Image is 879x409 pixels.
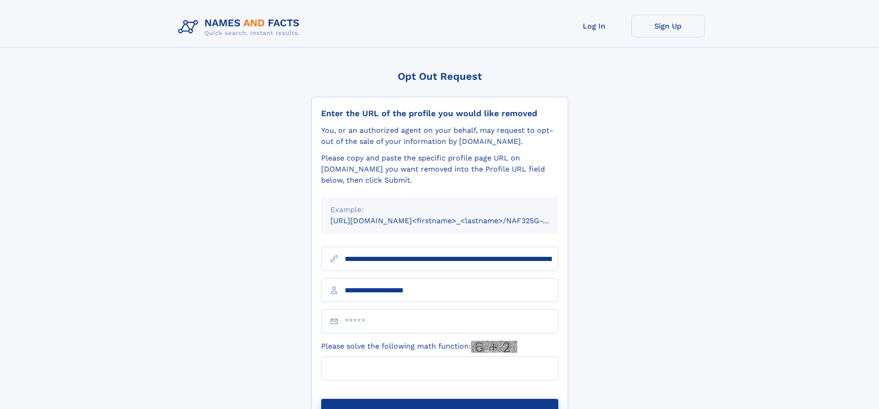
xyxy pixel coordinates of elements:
[311,71,568,82] div: Opt Out Request
[321,153,558,186] div: Please copy and paste the specific profile page URL on [DOMAIN_NAME] you want removed into the Pr...
[330,216,576,225] small: [URL][DOMAIN_NAME]<firstname>_<lastname>/NAF325G-xxxxxxxx
[174,15,307,40] img: Logo Names and Facts
[321,108,558,119] div: Enter the URL of the profile you would like removed
[557,15,631,37] a: Log In
[321,341,517,353] label: Please solve the following math function:
[631,15,705,37] a: Sign Up
[321,125,558,147] div: You, or an authorized agent on your behalf, may request to opt-out of the sale of your informatio...
[330,204,549,215] div: Example:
